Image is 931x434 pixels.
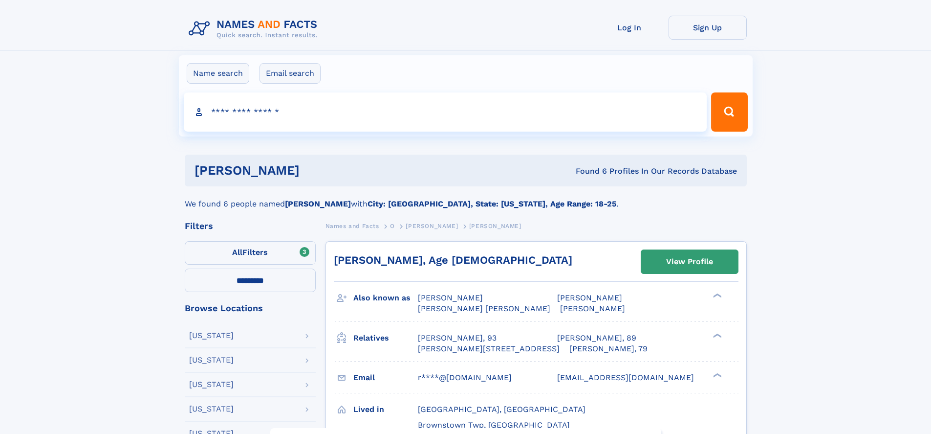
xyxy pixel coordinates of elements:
[185,241,316,265] label: Filters
[353,369,418,386] h3: Email
[557,373,694,382] span: [EMAIL_ADDRESS][DOMAIN_NAME]
[334,254,572,266] a: [PERSON_NAME], Age [DEMOGRAPHIC_DATA]
[711,293,722,299] div: ❯
[418,304,550,313] span: [PERSON_NAME] [PERSON_NAME]
[418,333,497,343] a: [PERSON_NAME], 93
[437,166,737,177] div: Found 6 Profiles In Our Records Database
[418,343,560,354] a: [PERSON_NAME][STREET_ADDRESS]
[557,333,636,343] a: [PERSON_NAME], 89
[353,290,418,306] h3: Also known as
[185,304,316,313] div: Browse Locations
[353,330,418,346] h3: Relatives
[406,223,458,229] span: [PERSON_NAME]
[406,220,458,232] a: [PERSON_NAME]
[189,356,234,364] div: [US_STATE]
[260,63,321,84] label: Email search
[418,405,585,414] span: [GEOGRAPHIC_DATA], [GEOGRAPHIC_DATA]
[285,199,351,208] b: [PERSON_NAME]
[666,251,713,273] div: View Profile
[418,420,570,430] span: Brownstown Twp, [GEOGRAPHIC_DATA]
[590,16,669,40] a: Log In
[184,92,707,132] input: search input
[711,92,747,132] button: Search Button
[569,343,648,354] a: [PERSON_NAME], 79
[560,304,625,313] span: [PERSON_NAME]
[390,220,395,232] a: O
[711,332,722,339] div: ❯
[189,405,234,413] div: [US_STATE]
[185,16,325,42] img: Logo Names and Facts
[325,220,379,232] a: Names and Facts
[353,401,418,418] h3: Lived in
[368,199,616,208] b: City: [GEOGRAPHIC_DATA], State: [US_STATE], Age Range: 18-25
[189,332,234,340] div: [US_STATE]
[469,223,521,229] span: [PERSON_NAME]
[185,186,747,210] div: We found 6 people named with .
[189,381,234,388] div: [US_STATE]
[185,222,316,230] div: Filters
[669,16,747,40] a: Sign Up
[195,164,438,177] h1: [PERSON_NAME]
[390,223,395,229] span: O
[711,372,722,378] div: ❯
[557,293,622,302] span: [PERSON_NAME]
[232,248,242,257] span: All
[418,293,483,302] span: [PERSON_NAME]
[187,63,249,84] label: Name search
[641,250,738,274] a: View Profile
